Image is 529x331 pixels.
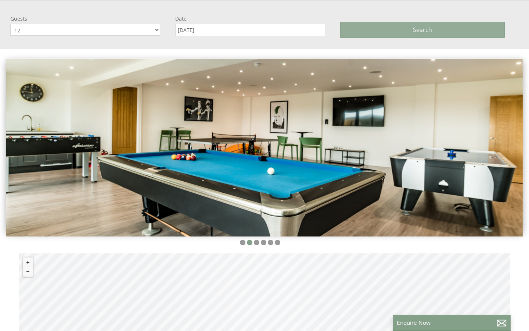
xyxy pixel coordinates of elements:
[175,24,325,36] input: Arrival Date
[23,257,33,267] button: Zoom in
[340,22,505,38] button: Search
[175,15,325,22] label: Date
[397,319,507,327] p: Enquire Now
[10,15,160,22] label: Guests
[413,26,432,34] span: Search
[23,267,33,277] button: Zoom out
